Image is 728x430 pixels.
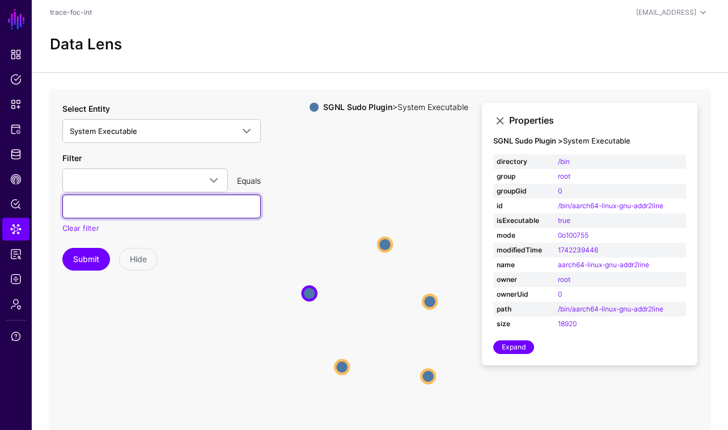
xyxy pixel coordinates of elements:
strong: modifiedTime [497,245,551,255]
a: Policy Lens [2,193,29,216]
a: 1742239446 [558,246,598,254]
a: /bin/aarch64-linux-gnu-addr2line [558,305,663,313]
strong: owner [497,275,551,285]
span: Protected Systems [10,124,22,135]
strong: groupGid [497,186,551,196]
a: Protected Systems [2,118,29,141]
a: SGNL [7,7,26,32]
span: CAEP Hub [10,174,22,185]
a: /bin/aarch64-linux-gnu-addr2line [558,201,663,210]
label: Filter [62,152,82,164]
span: Policies [10,74,22,85]
a: Data Lens [2,218,29,241]
a: 0 [558,290,562,298]
span: System Executable [70,127,137,136]
span: Snippets [10,99,22,110]
strong: isExecutable [497,216,551,226]
a: Dashboard [2,43,29,66]
a: root [558,172,570,180]
a: Reports [2,243,29,265]
span: Admin [10,298,22,310]
a: Admin [2,293,29,315]
a: aarch64-linux-gnu-addr2line [558,260,649,269]
h4: System Executable [493,137,686,146]
a: Snippets [2,93,29,116]
strong: id [497,201,551,211]
strong: directory [497,157,551,167]
span: Logs [10,273,22,285]
a: Policies [2,68,29,91]
a: 0 [558,187,562,195]
a: Logs [2,268,29,290]
span: Support [10,331,22,342]
h2: Data Lens [50,35,122,53]
div: [EMAIL_ADDRESS] [636,7,696,18]
span: Dashboard [10,49,22,60]
div: > System Executable [321,103,471,112]
div: Equals [232,175,265,187]
span: Identity Data Fabric [10,149,22,160]
span: Reports [10,248,22,260]
a: trace-foc-int [50,8,92,16]
a: true [558,216,570,225]
button: Submit [62,248,110,271]
span: Data Lens [10,224,22,235]
h3: Properties [509,115,686,126]
a: Expand [493,340,534,354]
strong: path [497,304,551,314]
label: Select Entity [62,103,110,115]
a: root [558,275,570,284]
strong: group [497,171,551,182]
a: 18920 [558,319,577,328]
a: CAEP Hub [2,168,29,191]
a: /bin [558,157,570,166]
strong: SGNL Sudo Plugin [323,102,392,112]
strong: mode [497,230,551,241]
strong: ownerUid [497,289,551,300]
strong: SGNL Sudo Plugin > [493,136,563,145]
a: Clear filter [62,224,99,233]
button: Hide [119,248,158,271]
a: 0o100755 [558,231,589,239]
strong: size [497,319,551,329]
a: Identity Data Fabric [2,143,29,166]
strong: name [497,260,551,270]
span: Policy Lens [10,199,22,210]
